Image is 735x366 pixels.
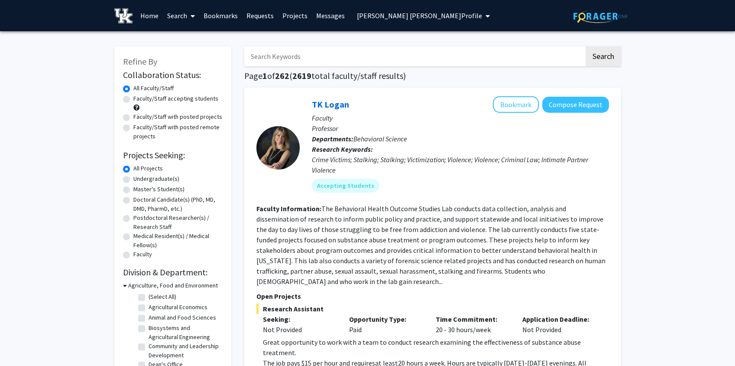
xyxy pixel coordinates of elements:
input: Search Keywords [244,46,584,66]
h1: Page of ( total faculty/staff results) [244,71,621,81]
span: Behavioral Science [353,134,407,143]
span: Refine By [123,56,157,67]
span: Research Assistant [256,304,609,314]
label: Master's Student(s) [133,185,185,194]
label: Postdoctoral Researcher(s) / Research Staff [133,213,223,232]
label: All Faculty/Staff [133,84,174,93]
span: 1 [262,70,267,81]
label: Agricultural Economics [149,303,207,312]
a: Bookmarks [199,0,242,31]
label: Doctoral Candidate(s) (PhD, MD, DMD, PharmD, etc.) [133,195,223,213]
div: Not Provided [263,324,337,335]
label: Faculty/Staff with posted projects [133,112,222,121]
label: (Select All) [149,292,176,301]
p: Time Commitment: [436,314,509,324]
iframe: Chat [6,327,37,359]
div: Crime Victims; Stalking; Stalking; Victimization; Violence; Violence; Criminal Law; Intimate Part... [312,154,609,175]
a: Requests [242,0,278,31]
img: University of Kentucky Logo [114,8,133,23]
label: Medical Resident(s) / Medical Fellow(s) [133,232,223,250]
h3: Agriculture, Food and Environment [128,281,218,290]
button: Search [586,46,621,66]
mat-chip: Accepting Students [312,179,379,193]
label: Faculty [133,250,152,259]
div: Not Provided [516,314,602,335]
h2: Projects Seeking: [123,150,223,160]
b: Faculty Information: [256,204,321,213]
a: Messages [312,0,349,31]
p: Professor [312,123,609,134]
label: Biosystems and Agricultural Engineering [149,324,220,342]
fg-read-more: The Behavioral Health Outcome Studies Lab conducts data collection, analysis and dissemination of... [256,204,605,286]
button: Compose Request to TK Logan [542,97,609,113]
h2: Division & Department: [123,267,223,278]
p: Open Projects [256,291,609,301]
a: Home [136,0,163,31]
h2: Collaboration Status: [123,70,223,80]
label: Faculty/Staff with posted remote projects [133,123,223,141]
p: Seeking: [263,314,337,324]
a: TK Logan [312,99,349,110]
span: [PERSON_NAME] [PERSON_NAME] Profile [357,11,482,20]
span: 2619 [292,70,311,81]
label: Faculty/Staff accepting students [133,94,218,103]
p: Application Deadline: [522,314,596,324]
a: Search [163,0,199,31]
span: Great opportunity to work with a team to conduct research examining the effectiveness of substanc... [263,338,581,357]
img: ForagerOne Logo [573,10,628,23]
label: Undergraduate(s) [133,174,179,183]
label: Community and Leadership Development [149,342,220,360]
label: Animal and Food Sciences [149,313,216,322]
p: Faculty [312,113,609,123]
p: Opportunity Type: [349,314,423,324]
a: Projects [278,0,312,31]
button: Add TK Logan to Bookmarks [493,96,539,113]
b: Research Keywords: [312,145,373,154]
label: All Projects [133,164,163,173]
span: 262 [275,70,289,81]
div: Paid [343,314,429,335]
b: Departments: [312,134,353,143]
div: 20 - 30 hours/week [429,314,516,335]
